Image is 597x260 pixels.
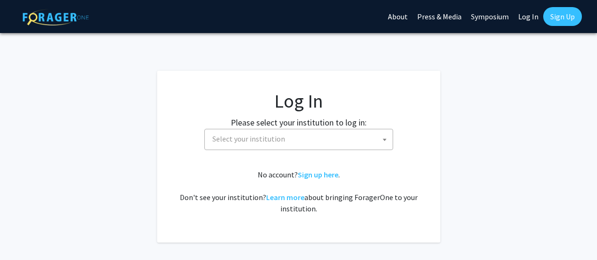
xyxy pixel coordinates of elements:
a: Sign up here [298,170,338,179]
span: Select your institution [212,134,285,143]
span: Select your institution [204,129,393,150]
a: Sign Up [543,7,582,26]
img: ForagerOne Logo [23,9,89,25]
label: Please select your institution to log in: [231,116,367,129]
div: No account? . Don't see your institution? about bringing ForagerOne to your institution. [176,169,421,214]
h1: Log In [176,90,421,112]
a: Learn more about bringing ForagerOne to your institution [266,193,304,202]
span: Select your institution [209,129,393,149]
